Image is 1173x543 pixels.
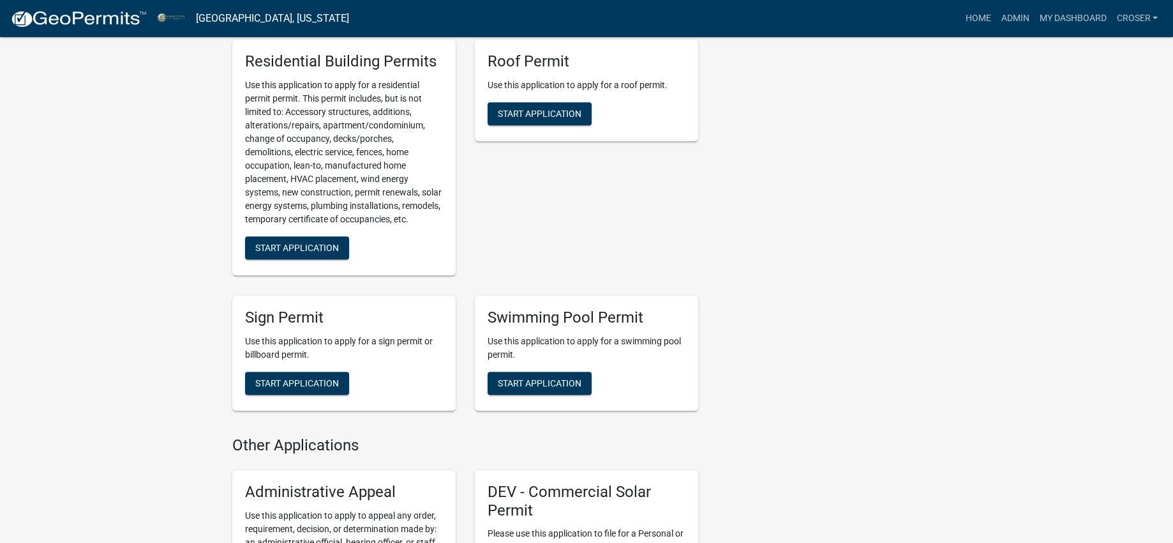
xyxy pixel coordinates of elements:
[488,102,592,125] button: Start Application
[488,483,685,520] h5: DEV - Commercial Solar Permit
[245,79,443,226] p: Use this application to apply for a residential permit permit. This permit includes, but is not l...
[245,309,443,327] h5: Sign Permit
[1034,6,1111,31] a: My Dashboard
[960,6,996,31] a: Home
[157,10,186,27] img: Miami County, Indiana
[498,378,581,388] span: Start Application
[196,8,349,29] a: [GEOGRAPHIC_DATA], [US_STATE]
[245,372,349,395] button: Start Application
[996,6,1034,31] a: Admin
[245,483,443,501] h5: Administrative Appeal
[488,335,685,362] p: Use this application to apply for a swimming pool permit.
[488,309,685,327] h5: Swimming Pool Permit
[488,79,685,92] p: Use this application to apply for a roof permit.
[232,436,698,455] h4: Other Applications
[498,109,581,119] span: Start Application
[245,236,349,259] button: Start Application
[488,52,685,71] h5: Roof Permit
[245,335,443,362] p: Use this application to apply for a sign permit or billboard permit.
[255,243,339,253] span: Start Application
[1111,6,1163,31] a: croser
[255,378,339,388] span: Start Application
[245,52,443,71] h5: Residential Building Permits
[488,372,592,395] button: Start Application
